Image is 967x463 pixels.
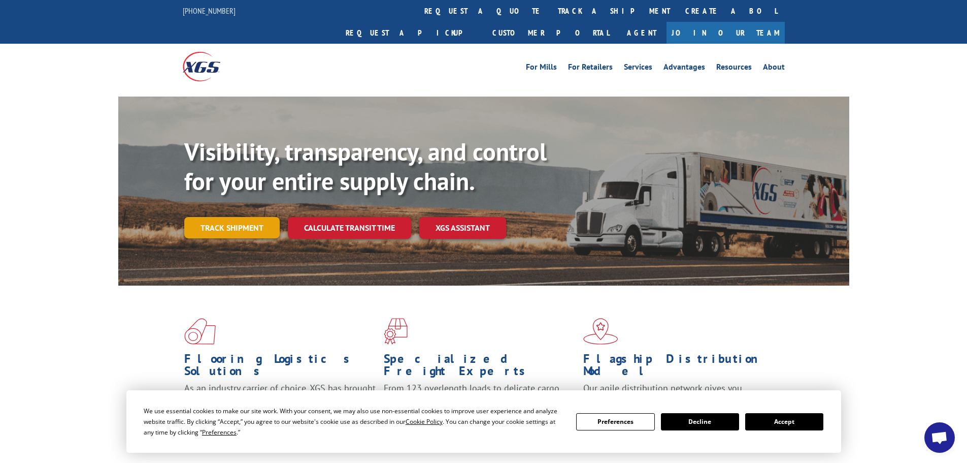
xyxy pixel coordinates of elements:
img: xgs-icon-focused-on-flooring-red [384,318,408,345]
button: Accept [745,413,823,430]
h1: Flooring Logistics Solutions [184,353,376,382]
span: Our agile distribution network gives you nationwide inventory management on demand. [583,382,770,406]
a: Track shipment [184,217,280,238]
img: xgs-icon-flagship-distribution-model-red [583,318,618,345]
span: Preferences [202,428,237,437]
img: xgs-icon-total-supply-chain-intelligence-red [184,318,216,345]
a: Join Our Team [666,22,785,44]
h1: Flagship Distribution Model [583,353,775,382]
a: Resources [716,63,752,74]
a: For Retailers [568,63,613,74]
b: Visibility, transparency, and control for your entire supply chain. [184,136,547,197]
a: Customer Portal [485,22,617,44]
a: Request a pickup [338,22,485,44]
a: Calculate transit time [288,217,411,239]
a: [PHONE_NUMBER] [183,6,236,16]
h1: Specialized Freight Experts [384,353,576,382]
a: Services [624,63,652,74]
a: XGS ASSISTANT [419,217,506,239]
button: Preferences [576,413,654,430]
div: Cookie Consent Prompt [126,390,841,453]
a: For Mills [526,63,557,74]
button: Decline [661,413,739,430]
span: As an industry carrier of choice, XGS has brought innovation and dedication to flooring logistics... [184,382,376,418]
div: We use essential cookies to make our site work. With your consent, we may also use non-essential ... [144,406,564,438]
a: About [763,63,785,74]
p: From 123 overlength loads to delicate cargo, our experienced staff knows the best way to move you... [384,382,576,427]
span: Cookie Policy [406,417,443,426]
a: Open chat [924,422,955,453]
a: Agent [617,22,666,44]
a: Advantages [663,63,705,74]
